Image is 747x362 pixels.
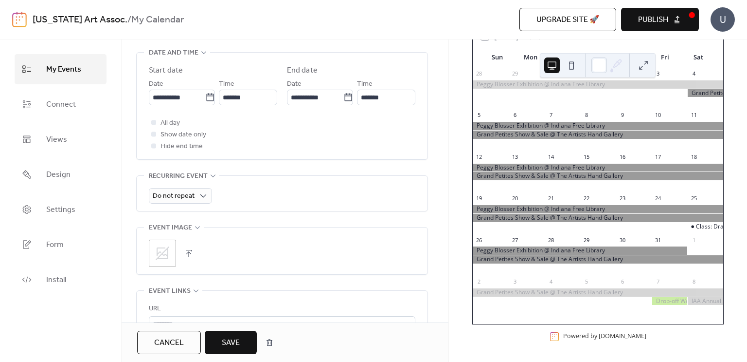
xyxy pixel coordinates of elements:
[15,89,107,119] a: Connect
[476,70,483,77] div: 28
[160,117,180,129] span: All day
[619,153,626,160] div: 16
[690,70,697,77] div: 4
[15,229,107,260] a: Form
[547,153,554,160] div: 14
[687,223,723,231] div: Class: Drawing Jack Skellington Step by Step with Dayas Silvis
[149,171,208,182] span: Recurring event
[473,205,723,213] div: Peggy Blosser Exhibition @ Indiana Free Library
[621,8,699,31] button: Publish
[711,7,735,32] div: U
[127,11,131,29] b: /
[652,297,688,305] div: Drop-off Works for IAA Annual Open Arts Exhibition @ The Historical and Genealogical Society of I...
[619,112,626,119] div: 9
[46,167,71,183] span: Design
[619,236,626,244] div: 30
[476,278,483,285] div: 2
[357,78,373,90] span: Time
[599,332,646,341] a: [DOMAIN_NAME]
[219,78,234,90] span: Time
[149,222,192,234] span: Event image
[149,240,176,267] div: ;
[160,141,203,152] span: Hide end time
[511,112,518,119] div: 6
[149,47,198,59] span: Date and time
[690,278,697,285] div: 8
[519,8,616,31] button: Upgrade site 🚀
[15,159,107,190] a: Design
[655,278,662,285] div: 7
[473,247,688,255] div: Peggy Blosser Exhibition @ Indiana Free Library
[690,195,697,202] div: 25
[583,112,590,119] div: 8
[480,48,514,67] div: Sun
[687,89,723,97] div: Grand Petites Show & Sale @ The Artists Hand Gallery
[473,164,723,172] div: Peggy Blosser Exhibition @ Indiana Free Library
[222,337,240,349] span: Save
[46,62,81,77] span: My Events
[547,236,554,244] div: 28
[690,153,697,160] div: 18
[46,272,66,288] span: Install
[476,195,483,202] div: 19
[619,278,626,285] div: 6
[46,237,64,253] span: Form
[615,48,648,67] div: Thu
[15,54,107,84] a: My Events
[511,70,518,77] div: 29
[583,153,590,160] div: 15
[15,194,107,225] a: Settings
[160,129,206,141] span: Show date only
[473,131,723,139] div: Grand Petites Show & Sale @ The Artists Hand Gallery
[548,48,581,67] div: Tue
[287,65,318,76] div: End date
[514,48,548,67] div: Mon
[149,78,163,90] span: Date
[46,202,75,218] span: Settings
[205,331,257,354] button: Save
[149,65,183,76] div: Start date
[33,11,127,29] a: [US_STATE] Art Assoc.
[154,337,184,349] span: Cancel
[583,278,590,285] div: 5
[473,255,723,264] div: Grand Petites Show & Sale @ The Artists Hand Gallery
[583,236,590,244] div: 29
[638,14,668,26] span: Publish
[153,190,195,203] span: Do not repeat
[511,236,518,244] div: 27
[690,112,697,119] div: 11
[15,265,107,295] a: Install
[131,11,184,29] b: My Calendar
[149,286,191,297] span: Event links
[583,195,590,202] div: 22
[648,48,682,67] div: Fri
[473,172,723,180] div: Grand Petites Show & Sale @ The Artists Hand Gallery
[655,112,662,119] div: 10
[655,236,662,244] div: 31
[655,195,662,202] div: 24
[476,236,483,244] div: 26
[581,48,615,67] div: Wed
[690,236,697,244] div: 1
[511,278,518,285] div: 3
[137,331,201,354] button: Cancel
[655,70,662,77] div: 3
[473,122,723,130] div: Peggy Blosser Exhibition @ Indiana Free Library
[563,332,646,341] div: Powered by
[547,278,554,285] div: 4
[473,80,723,89] div: Peggy Blosser Exhibition @ Indiana Free Library
[473,288,723,297] div: Grand Petites Show & Sale @ The Artists Hand Gallery
[46,132,67,148] span: Views
[476,112,483,119] div: 5
[473,214,723,222] div: Grand Petites Show & Sale @ The Artists Hand Gallery
[655,153,662,160] div: 17
[149,303,413,315] div: URL
[476,153,483,160] div: 12
[619,195,626,202] div: 23
[287,78,302,90] span: Date
[547,112,554,119] div: 7
[15,124,107,154] a: Views
[547,195,554,202] div: 21
[12,12,27,27] img: logo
